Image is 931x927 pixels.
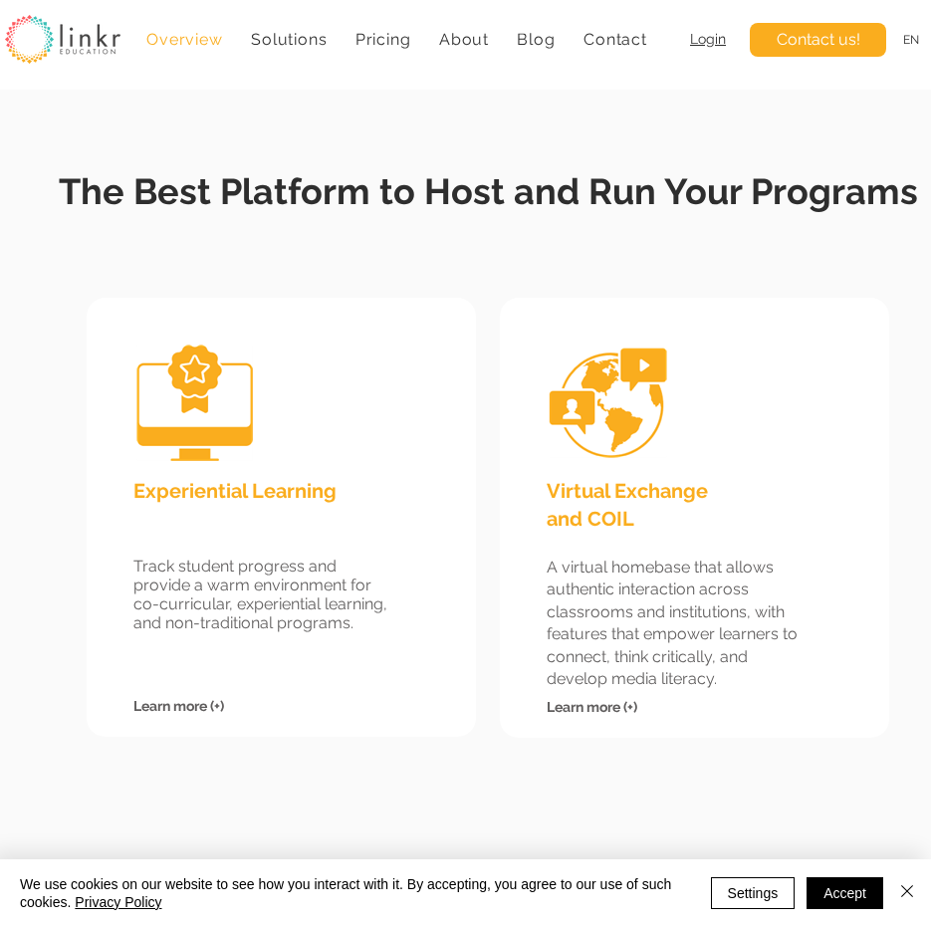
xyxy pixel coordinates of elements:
img: linkr_logo_transparentbg.png [5,15,120,64]
span: Solutions [251,30,327,49]
a: Learn more (+) [133,698,224,714]
span: We use cookies on our website to see how you interact with it. By accepting, you agree to our use... [20,875,681,911]
span: Overview [146,30,222,49]
span: Contact [583,30,647,49]
div: EN [903,32,919,49]
img: Close [895,879,919,903]
a: Blog [507,20,566,59]
span: Track student progress and provide a warm environment for co-curricular, experiential learning, a... [133,557,387,632]
button: Settings [711,877,796,909]
div: About [429,20,500,59]
span: Experiential Learning [133,479,337,503]
img: Icon Certificate and Microcredential Programs.png [130,339,260,468]
nav: Site [136,20,657,59]
button: Accept [807,877,883,909]
a: Overview [136,20,233,59]
a: Login [690,31,726,47]
span: About [439,30,489,49]
a: Pricing [346,20,421,59]
span: Virtual Exchange and COIL [547,479,708,531]
a: Contact us! [750,23,886,57]
a: Contact [574,20,657,59]
button: Close [895,875,919,911]
span: A virtual homebase that allows authentic interaction across classrooms and institutions, with fea... [547,558,798,688]
span: Contact us! [777,29,860,51]
a: Privacy Policy [75,894,161,910]
span: Blog [517,30,555,49]
div: Solutions [241,20,338,59]
a: Learn more (+) [547,699,637,715]
span: Pricing [355,30,411,49]
img: Icon Virtual Exchange and COIL.png [544,339,673,468]
span: The Best Platform to Host and Run Your Programs [59,170,918,212]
